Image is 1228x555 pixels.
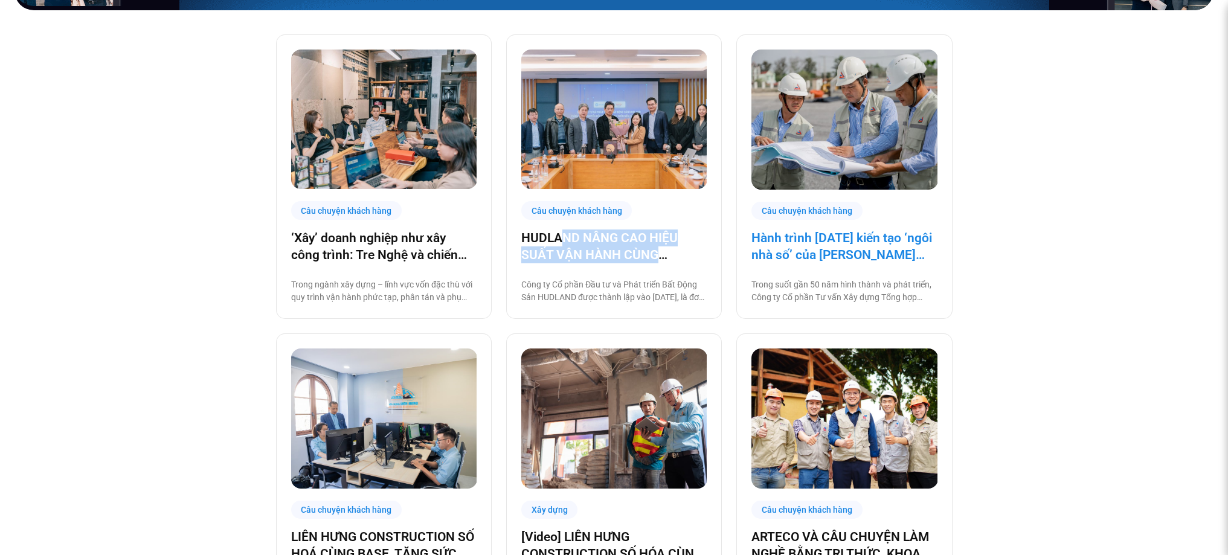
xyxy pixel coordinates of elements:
p: Công ty Cổ phần Đầu tư và Phát triển Bất Động Sản HUDLAND được thành lập vào [DATE], là đơn vị th... [521,278,707,304]
img: chuyển đổi số liên hưng base [291,348,477,488]
div: Câu chuyện khách hàng [751,501,863,519]
a: HUDLAND NÂNG CAO HIỆU SUẤT VẬN HÀNH CÙNG [DOMAIN_NAME] [521,229,707,263]
a: chuyển đổi số liên hưng base [291,348,477,488]
a: ‘Xây’ doanh nghiệp như xây công trình: Tre Nghệ và chiến lược chuyển đổi từ gốc [291,229,477,263]
div: Câu chuyện khách hàng [751,202,863,220]
p: Trong ngành xây dựng – lĩnh vực vốn đặc thù với quy trình vận hành phức tạp, phân tán và phụ thuộ... [291,278,477,304]
div: Xây dựng [521,501,578,519]
div: Câu chuyện khách hàng [521,201,632,220]
a: Hành trình [DATE] kiến tạo ‘ngôi nhà số’ của [PERSON_NAME] cùng [DOMAIN_NAME]: Tiết kiệm 80% thời... [751,229,937,263]
p: Trong suốt gần 50 năm hình thành và phát triển, Công ty Cổ phần Tư vấn Xây dựng Tổng hợp (Nagecco... [751,278,937,304]
div: Câu chuyện khách hàng [291,501,402,519]
div: Câu chuyện khách hàng [291,201,402,220]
